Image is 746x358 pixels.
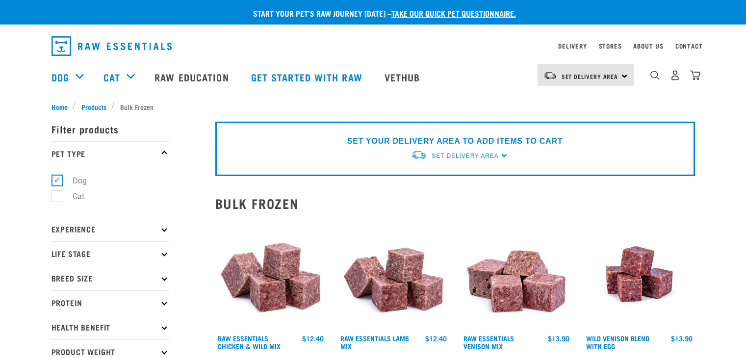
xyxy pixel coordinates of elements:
[51,102,68,112] span: Home
[51,241,169,266] p: Life Stage
[558,44,587,48] a: Delivery
[432,153,498,159] span: Set Delivery Area
[218,336,281,348] a: Raw Essentials Chicken & Wild Mix
[51,266,169,290] p: Breed Size
[670,70,680,80] img: user.png
[562,75,618,78] span: Set Delivery Area
[215,196,695,211] h2: Bulk Frozen
[347,135,563,147] p: SET YOUR DELIVERY AREA TO ADD ITEMS TO CART
[57,175,91,187] label: Dog
[241,57,375,97] a: Get started with Raw
[215,219,327,330] img: Pile Of Cubed Chicken Wild Meat Mix
[543,71,557,80] img: van-moving.png
[51,70,69,84] a: Dog
[586,336,649,348] a: Wild Venison Blend with Egg
[51,36,172,56] img: Raw Essentials Logo
[411,150,427,160] img: van-moving.png
[302,334,324,342] div: $12.40
[633,44,663,48] a: About Us
[340,336,409,348] a: Raw Essentials Lamb Mix
[338,219,449,330] img: ?1041 RE Lamb Mix 01
[51,217,169,241] p: Experience
[584,219,695,330] img: Venison Egg 1616
[145,57,241,97] a: Raw Education
[51,102,73,112] a: Home
[675,44,703,48] a: Contact
[51,290,169,315] p: Protein
[375,57,433,97] a: Vethub
[461,219,572,330] img: 1113 RE Venison Mix 01
[51,315,169,339] p: Health Benefit
[548,334,569,342] div: $13.90
[599,44,622,48] a: Stores
[463,336,514,348] a: Raw Essentials Venison Mix
[51,141,169,166] p: Pet Type
[690,70,700,80] img: home-icon@2x.png
[76,102,111,112] a: Products
[650,71,660,80] img: home-icon-1@2x.png
[103,70,120,84] a: Cat
[57,190,88,203] label: Cat
[425,334,447,342] div: $12.40
[391,11,516,15] a: take our quick pet questionnaire.
[51,117,169,141] p: Filter products
[81,102,106,112] span: Products
[51,102,695,112] nav: breadcrumbs
[44,32,703,60] nav: dropdown navigation
[671,334,693,342] div: $13.90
